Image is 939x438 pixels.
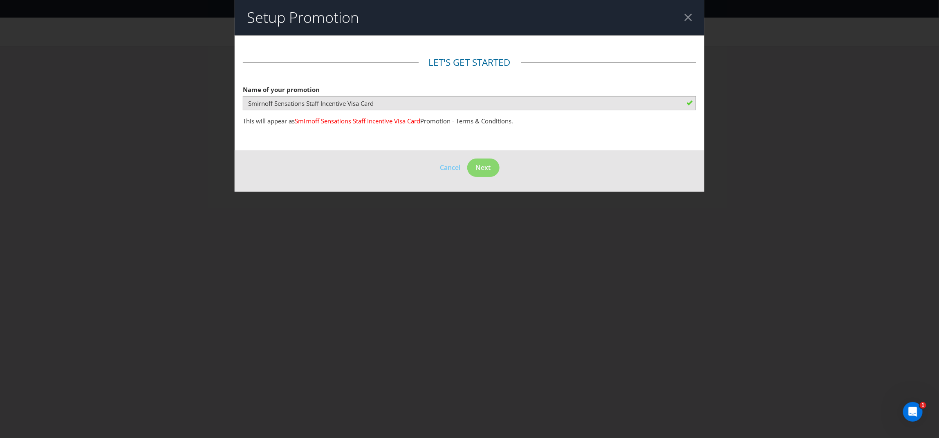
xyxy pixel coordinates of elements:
[243,96,696,110] input: e.g. My Promotion
[419,56,521,69] legend: Let's get started
[476,163,491,172] span: Next
[243,117,295,125] span: This will appear as
[903,402,923,422] iframe: Intercom live chat
[467,159,500,177] button: Next
[295,117,420,125] span: Smirnoff Sensations Staff Incentive Visa Card
[440,163,461,172] span: Cancel
[440,162,461,173] button: Cancel
[247,9,359,26] h2: Setup Promotion
[920,402,926,409] span: 1
[420,117,513,125] span: Promotion - Terms & Conditions.
[243,85,320,94] span: Name of your promotion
